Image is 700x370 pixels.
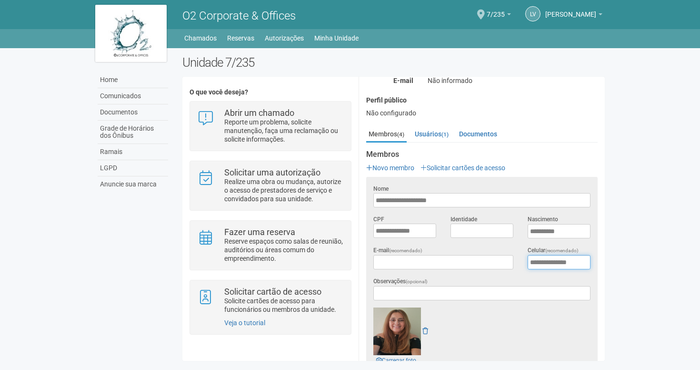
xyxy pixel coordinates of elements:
[184,31,217,45] a: Chamados
[373,355,419,366] a: Carregar foto
[314,31,359,45] a: Minha Unidade
[95,5,167,62] img: logo.jpg
[224,108,294,118] strong: Abrir um chamado
[366,127,407,143] a: Membros(4)
[224,319,265,327] a: Veja o tutorial
[224,167,320,177] strong: Solicitar uma autorização
[450,215,477,224] label: Identidade
[224,177,344,203] p: Realize uma obra ou mudança, autorize o acesso de prestadores de serviço e convidados para sua un...
[487,1,505,18] span: 7/235
[98,72,168,88] a: Home
[182,55,605,70] h2: Unidade 7/235
[98,176,168,192] a: Anuncie sua marca
[420,76,605,85] div: Não informado
[197,288,343,314] a: Solicitar cartão de acesso Solicite cartões de acesso para funcionários ou membros da unidade.
[373,215,384,224] label: CPF
[373,308,421,355] img: GetFile
[190,89,351,96] h4: O que você deseja?
[224,227,295,237] strong: Fazer uma reserva
[197,228,343,263] a: Fazer uma reserva Reserve espaços como salas de reunião, auditórios ou áreas comum do empreendime...
[182,9,296,22] span: O2 Corporate & Offices
[265,31,304,45] a: Autorizações
[397,131,404,138] small: (4)
[224,118,344,144] p: Reporte um problema, solicite manutenção, faça uma reclamação ou solicite informações.
[373,246,422,255] label: E-mail
[525,6,540,21] a: LV
[224,297,344,314] p: Solicite cartões de acesso para funcionários ou membros da unidade.
[98,121,168,144] a: Grade de Horários dos Ônibus
[373,185,389,193] label: Nome
[366,164,414,172] a: Novo membro
[441,131,449,138] small: (1)
[528,246,579,255] label: Celular
[366,150,598,159] strong: Membros
[393,77,413,84] strong: E-mail
[224,237,344,263] p: Reserve espaços como salas de reunião, auditórios ou áreas comum do empreendimento.
[227,31,254,45] a: Reservas
[98,88,168,104] a: Comunicados
[366,97,598,104] h4: Perfil público
[420,164,505,172] a: Solicitar cartões de acesso
[406,279,428,284] span: (opcional)
[545,248,579,253] span: (recomendado)
[389,248,422,253] span: (recomendado)
[457,127,500,141] a: Documentos
[373,277,428,286] label: Observações
[545,12,602,20] a: [PERSON_NAME]
[98,160,168,176] a: LGPD
[487,12,511,20] a: 7/235
[412,127,451,141] a: Usuários(1)
[197,109,343,144] a: Abrir um chamado Reporte um problema, solicite manutenção, faça uma reclamação ou solicite inform...
[98,104,168,121] a: Documentos
[366,109,598,117] div: Não configurado
[545,1,596,18] span: Luciano Vasconcelos Galvão Filho
[224,287,321,297] strong: Solicitar cartão de acesso
[98,144,168,160] a: Ramais
[422,327,428,335] a: Remover
[528,215,558,224] label: Nascimento
[197,168,343,203] a: Solicitar uma autorização Realize uma obra ou mudança, autorize o acesso de prestadores de serviç...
